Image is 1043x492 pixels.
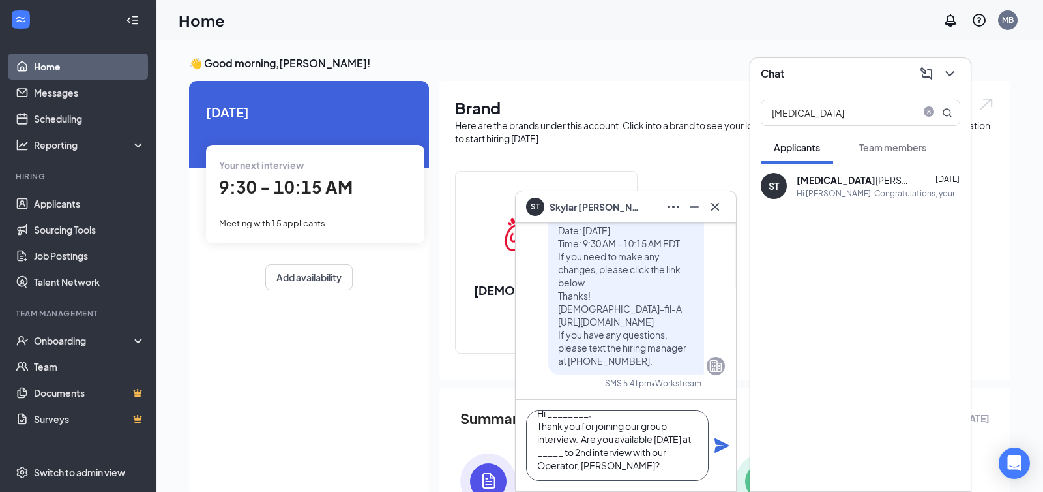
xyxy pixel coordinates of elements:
a: Talent Network [34,269,145,295]
span: Summary of last week [460,407,612,430]
a: Team [34,354,145,380]
a: DocumentsCrown [34,380,145,406]
img: open.6027fd2a22e1237b5b06.svg [978,97,995,112]
h3: Chat [761,67,784,81]
svg: Settings [16,466,29,479]
button: Ellipses [663,196,684,217]
span: 9:30 - 10:15 AM [219,176,353,198]
a: Applicants [34,191,145,217]
a: Home [34,54,145,80]
svg: WorkstreamLogo [14,13,27,26]
svg: Collapse [126,14,139,27]
span: [DATE] [206,102,412,122]
svg: QuestionInfo [971,12,987,28]
svg: UserCheck [16,334,29,347]
span: close-circle [921,106,937,119]
div: [PERSON_NAME] [797,174,914,187]
div: SMS 5:41pm [605,378,651,389]
div: Hi [PERSON_NAME]. Congratulations, your meeting with [DEMOGRAPHIC_DATA]-fil-A for [DEMOGRAPHIC_DA... [797,188,960,199]
div: ST [769,179,779,192]
b: [MEDICAL_DATA] [797,174,875,186]
svg: Analysis [16,138,29,151]
div: Onboarding [34,334,134,347]
textarea: Hi ________, Thank you for joining our group interview. Are you available [DATE] at _____ to 2nd ... [526,410,709,481]
svg: Company [708,358,724,374]
a: Scheduling [34,106,145,132]
button: Minimize [684,196,705,217]
button: ComposeMessage [916,63,937,84]
svg: ChevronDown [942,66,958,82]
div: Hiring [16,171,143,182]
div: Open Intercom Messenger [999,448,1030,479]
h1: Brand [455,97,995,119]
input: Search applicant [761,100,916,125]
span: Skylar [PERSON_NAME] [550,200,641,214]
h1: Home [179,9,225,31]
svg: Minimize [686,199,702,215]
a: Job Postings [34,243,145,269]
span: Your next interview [219,159,304,171]
span: Hi [PERSON_NAME]. Congratulations, your meeting with [DEMOGRAPHIC_DATA]-fil-A for [DEMOGRAPHIC_DA... [558,120,692,367]
svg: ComposeMessage [918,66,934,82]
a: Messages [34,80,145,106]
img: Chick-fil-A [505,193,588,277]
span: Team members [859,142,926,153]
a: Sourcing Tools [34,217,145,243]
div: Team Management [16,308,143,319]
span: close-circle [921,106,937,117]
svg: Ellipses [666,199,681,215]
h2: [DEMOGRAPHIC_DATA]-fil-A [456,282,637,315]
span: [DATE] [935,174,960,184]
button: Cross [705,196,726,217]
span: • Workstream [651,378,701,389]
a: SurveysCrown [34,406,145,432]
div: MB [1002,14,1014,25]
button: ChevronDown [939,63,960,84]
button: Add availability [265,264,353,290]
svg: MagnifyingGlass [942,108,952,118]
div: Here are the brands under this account. Click into a brand to see your locations, managers, job p... [455,119,995,145]
svg: Notifications [943,12,958,28]
div: Reporting [34,138,146,151]
svg: Plane [714,438,729,454]
svg: Cross [707,199,723,215]
h3: 👋 Good morning, [PERSON_NAME] ! [189,56,1010,70]
div: Switch to admin view [34,466,125,479]
span: Applicants [774,142,820,153]
span: Meeting with 15 applicants [219,218,325,228]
